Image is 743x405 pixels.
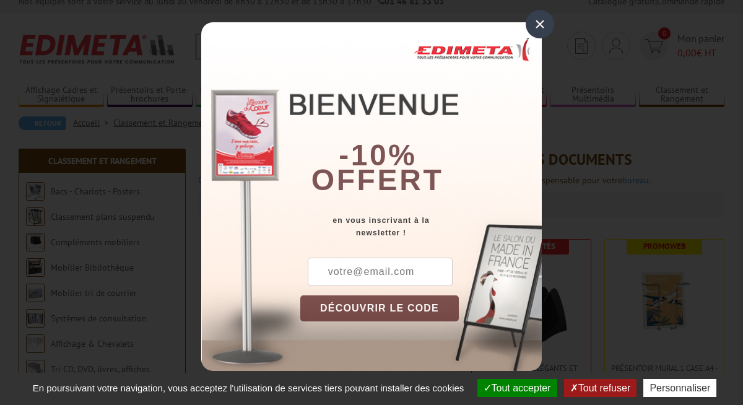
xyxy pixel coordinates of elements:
button: DÉCOUVRIR LE CODE [300,295,459,321]
div: en vous inscrivant à la newsletter ! [300,214,542,239]
button: Tout accepter [477,379,557,397]
span: En poursuivant votre navigation, vous acceptez l'utilisation de services tiers pouvant installer ... [27,383,471,393]
font: offert [311,163,444,196]
input: votre@email.com [308,258,453,286]
div: × [526,10,554,38]
b: -10% [339,139,417,172]
button: Tout refuser [564,379,637,397]
button: Personnaliser (fenêtre modale) [643,379,716,397]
